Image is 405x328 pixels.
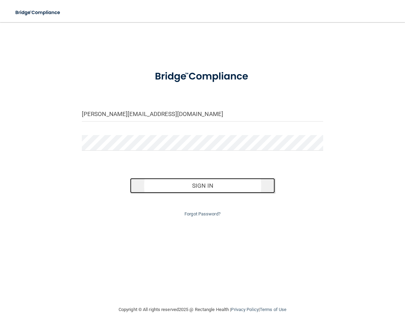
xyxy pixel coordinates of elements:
img: bridge_compliance_login_screen.278c3ca4.svg [10,6,66,20]
input: Email [82,106,323,122]
a: Privacy Policy [231,307,258,312]
div: Copyright © All rights reserved 2025 @ Rectangle Health | | [76,299,329,321]
img: bridge_compliance_login_screen.278c3ca4.svg [145,64,260,89]
iframe: Drift Widget Chat Controller [285,279,397,307]
button: Sign In [130,178,275,193]
a: Forgot Password? [184,211,221,216]
a: Terms of Use [260,307,286,312]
